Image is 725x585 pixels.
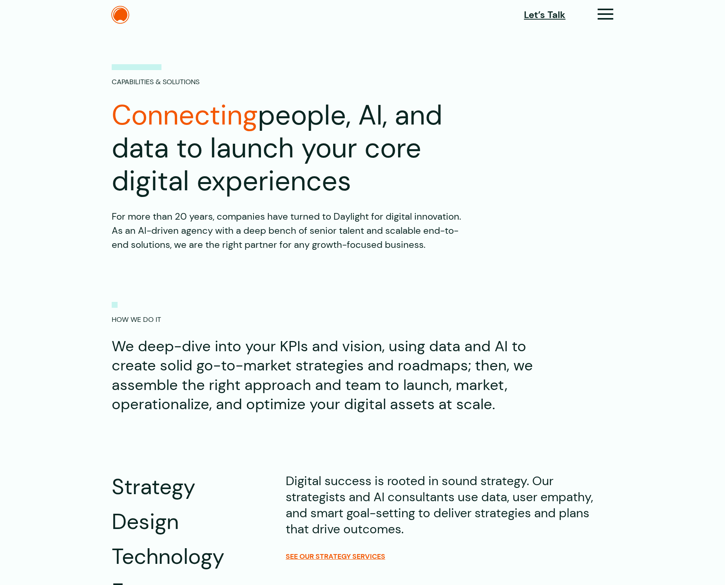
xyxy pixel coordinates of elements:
[112,543,225,571] span: Technology
[286,473,613,537] h2: Digital success is rooted in sound strategy. Our strategists and AI consultants use data, user em...
[112,473,259,501] a: Strategy
[112,64,199,87] p: Capabilities & Solutions
[112,97,258,133] span: Connecting
[112,209,464,252] p: For more than 20 years, companies have turned to Daylight for digital innovation. As an AI-driven...
[112,473,196,501] span: Strategy
[112,302,161,325] p: HOW WE DO IT
[286,552,385,561] a: See our Strategy Services
[112,508,259,536] a: Design
[524,8,565,22] a: Let’s Talk
[112,543,259,571] a: Technology
[112,337,537,414] h2: We deep-dive into your KPIs and vision, using data and AI to create solid go-to-market strategies...
[112,99,504,198] h1: people, AI, and data to launch your core digital experiences
[111,6,129,24] img: The Daylight Studio Logo
[112,508,179,536] span: Design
